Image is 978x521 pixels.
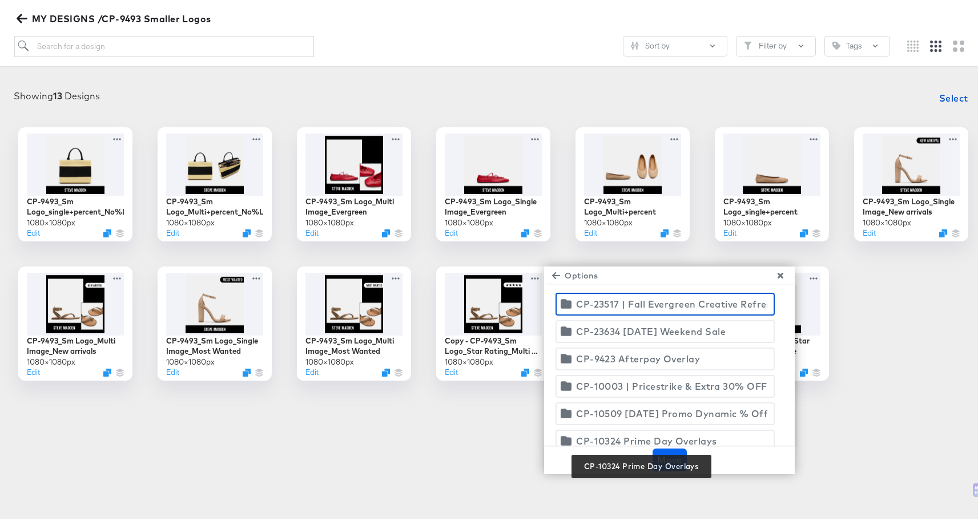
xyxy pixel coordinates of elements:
svg: Duplicate [800,227,808,235]
div: CP-9493_Sm Logo_Multi Image_New arrivals [27,333,124,354]
div: CP-9493_Sm Logo_single+percent_No%Layer1080×1080pxEditDuplicate [18,125,132,239]
div: CP-9493_Sm Logo_Multi+percent [584,194,681,215]
div: CP-9423 Afterpay Overlay [576,349,700,365]
div: 1080 × 1080 px [445,354,493,365]
div: Copy - CP-9493_Sm Logo_Star Rating_Multi Image [445,333,542,354]
div: CP-9493_Sm Logo_Multi+percent_No%Layer1080×1080pxEditDuplicate [158,125,272,239]
div: 1080 × 1080 px [305,354,354,365]
div: CP-9493_Sm Logo_Single Image_New arrivals1080×1080pxEditDuplicate [854,125,968,239]
button: Edit [166,225,179,236]
div: CP-23517 | Fall Evergreen Creative Refresh [576,294,767,310]
div: CP-23634 [DATE] Weekend Sale [576,321,726,337]
div: 1080 × 1080 px [445,215,493,226]
button: Edit [305,365,319,375]
button: Move [653,446,687,469]
strong: 13 [54,88,63,99]
div: CP-10003 | Pricestrike & Extra 30% OFF Sale [576,376,767,392]
span: Select [939,88,968,104]
button: SlidersSort by [623,34,727,54]
svg: Duplicate [939,227,947,235]
button: TagTags [824,34,890,54]
svg: Filter [744,39,752,47]
div: CP-9493_Sm Logo_Multi+percent_No%Layer [166,194,263,215]
svg: Duplicate [103,366,111,374]
div: 1080 × 1080 px [584,215,633,226]
div: Showing Designs [14,87,100,100]
div: CP-9493_Sm Logo_single+percent [723,194,820,215]
div: CP-9493_Sm Logo_Single Image_Most Wanted1080×1080pxEditDuplicate [158,264,272,378]
div: CP-9493_Sm Logo_Multi Image_Evergreen1080×1080pxEditDuplicate [297,125,411,239]
button: Edit [166,365,179,375]
button: Edit [445,365,458,375]
div: 1080 × 1080 px [27,354,75,365]
div: 1080 × 1080 px [27,215,75,226]
div: 1080 × 1080 px [723,215,772,226]
button: CP-10509 [DATE] Promo Dynamic % Off [556,400,775,423]
button: Edit [584,225,597,236]
div: Copy - CP-9493_Sm Logo_Star Rating_Multi Image1080×1080pxEditDuplicate [436,264,550,378]
div: CP-9493_Sm Logo_Single Image_Most Wanted [166,333,263,354]
svg: Medium grid [930,38,941,50]
svg: Duplicate [521,366,529,374]
div: CP-9493_Sm Logo_Single Image_New arrivals [863,194,960,215]
svg: Large grid [953,38,964,50]
div: 1080 × 1080 px [166,354,215,365]
button: Edit [723,225,736,236]
svg: Duplicate [800,366,808,374]
button: Edit [445,225,458,236]
svg: Duplicate [243,227,251,235]
input: Search for a design [14,34,315,55]
div: CP-10509 [DATE] Promo Dynamic % Off [576,403,767,419]
button: CP-9423 Afterpay Overlay [556,345,775,368]
svg: Duplicate [382,366,390,374]
span: MY DESIGNS /CP-9493 Smaller Logos [19,9,211,25]
div: CP-9493_Sm Logo_Single Image_Evergreen [445,194,542,215]
span: Options [554,266,598,281]
button: Select [935,84,973,107]
button: CP-23634 [DATE] Weekend Sale [556,318,775,341]
div: CP-9493_Sm Logo_Multi Image_Most Wanted [305,333,403,354]
svg: Duplicate [243,366,251,374]
svg: Duplicate [382,227,390,235]
div: 1080 × 1080 px [166,215,215,226]
svg: Duplicate [103,227,111,235]
div: CP-9493_Sm Logo_Multi+percent1080×1080pxEditDuplicate [575,125,690,239]
div: CP-9493_Sm Logo_Multi Image_Evergreen [305,194,403,215]
span: Move [657,450,682,466]
button: CP-10324 Prime Day Overlays [556,427,775,450]
svg: Duplicate [661,227,669,235]
svg: Small grid [907,38,919,50]
svg: Tag [832,39,840,47]
svg: Duplicate [521,227,529,235]
svg: Sliders [631,39,639,47]
div: CP-9493_Sm Logo_single+percent1080×1080pxEditDuplicate [715,125,829,239]
div: CP-9493_Sm Logo_single+percent_No%Layer [27,194,124,215]
button: Edit [863,225,876,236]
button: Options [550,266,602,281]
button: CP-23517 | Fall Evergreen Creative Refresh [556,290,775,313]
div: 1080 × 1080 px [863,215,911,226]
button: Edit [27,225,40,236]
div: CP-9493_Sm Logo_Multi Image_Most Wanted1080×1080pxEditDuplicate [297,264,411,378]
button: MY DESIGNS /CP-9493 Smaller Logos [14,9,216,25]
button: Edit [305,225,319,236]
button: FilterFilter by [736,34,816,54]
button: Edit [27,365,40,375]
div: CP-10324 Prime Day Overlays [576,431,717,447]
div: CP-9493_Sm Logo_Single Image_Evergreen1080×1080pxEditDuplicate [436,125,550,239]
div: CP-9493_Sm Logo_Multi Image_New arrivals1080×1080pxEditDuplicate [18,264,132,378]
button: CP-10003 | Pricestrike & Extra 30% OFF Sale [556,373,775,395]
div: 1080 × 1080 px [305,215,354,226]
